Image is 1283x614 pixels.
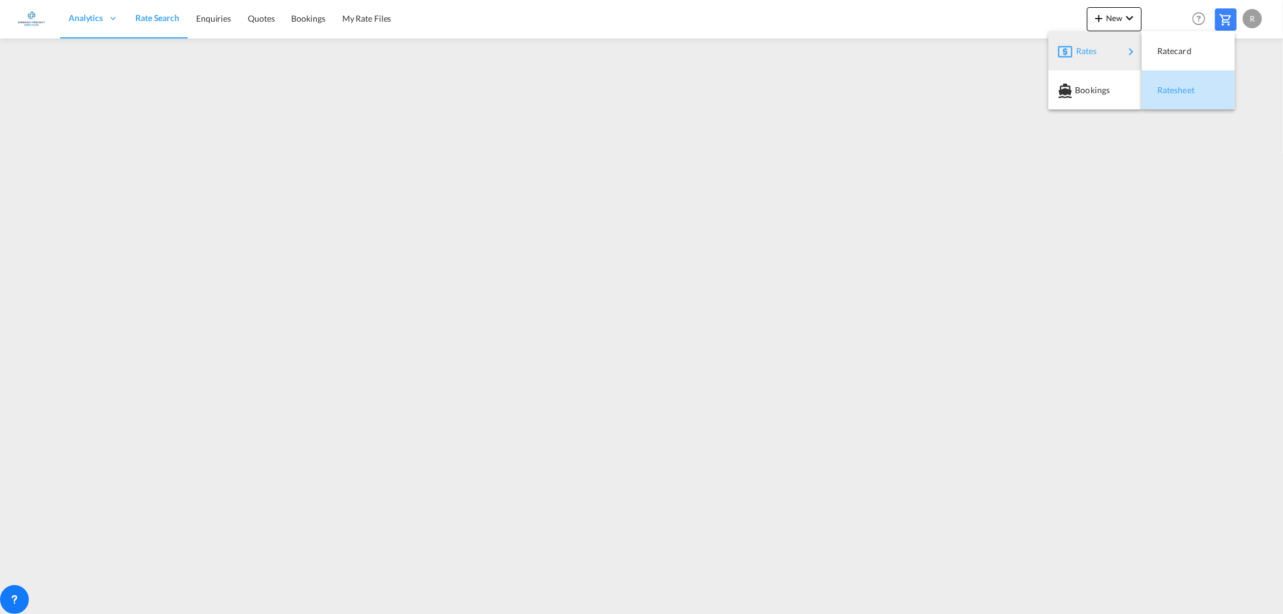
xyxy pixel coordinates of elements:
span: Rates [1076,39,1091,63]
span: Ratecard [1157,39,1171,63]
button: Bookings [1048,70,1142,109]
div: Bookings [1058,75,1132,105]
span: Ratesheet [1157,78,1171,102]
div: Ratesheet [1151,75,1225,105]
span: Bookings [1075,78,1088,102]
div: Ratecard [1151,36,1225,66]
md-icon: icon-chevron-right [1124,45,1139,59]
